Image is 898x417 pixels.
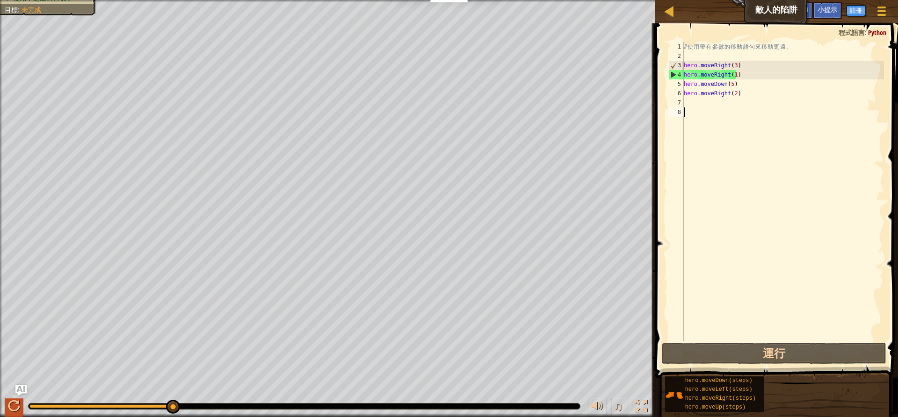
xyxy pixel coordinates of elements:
span: ♫ [613,399,623,413]
button: 調整音量 [588,398,607,417]
button: 切換全螢幕 [632,398,651,417]
span: hero.moveUp(steps) [685,404,746,410]
div: 2 [668,51,684,61]
div: 1 [668,42,684,51]
div: 6 [668,89,684,98]
span: : [865,28,868,37]
span: : [18,6,22,14]
span: hero.moveRight(steps) [685,395,756,402]
button: 顯示遊戲選單 [870,2,893,24]
span: hero.moveLeft(steps) [685,386,753,393]
button: 運行 [662,343,886,364]
div: 7 [668,98,684,107]
span: 未完成 [22,6,41,14]
button: 註冊 [847,5,865,16]
div: 3 [669,61,684,70]
button: ♫ [611,398,627,417]
div: 8 [668,107,684,117]
span: Ask AI [792,5,808,14]
span: 程式語言 [839,28,865,37]
div: 4 [669,70,684,79]
button: Ask AI [15,385,27,396]
div: 5 [668,79,684,89]
span: Python [868,28,886,37]
span: 小提示 [818,5,837,14]
img: portrait.png [665,386,683,404]
button: Ctrl + P: Play [5,398,23,417]
span: 目標 [5,6,18,14]
button: Ask AI [788,2,813,19]
span: hero.moveDown(steps) [685,377,753,384]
